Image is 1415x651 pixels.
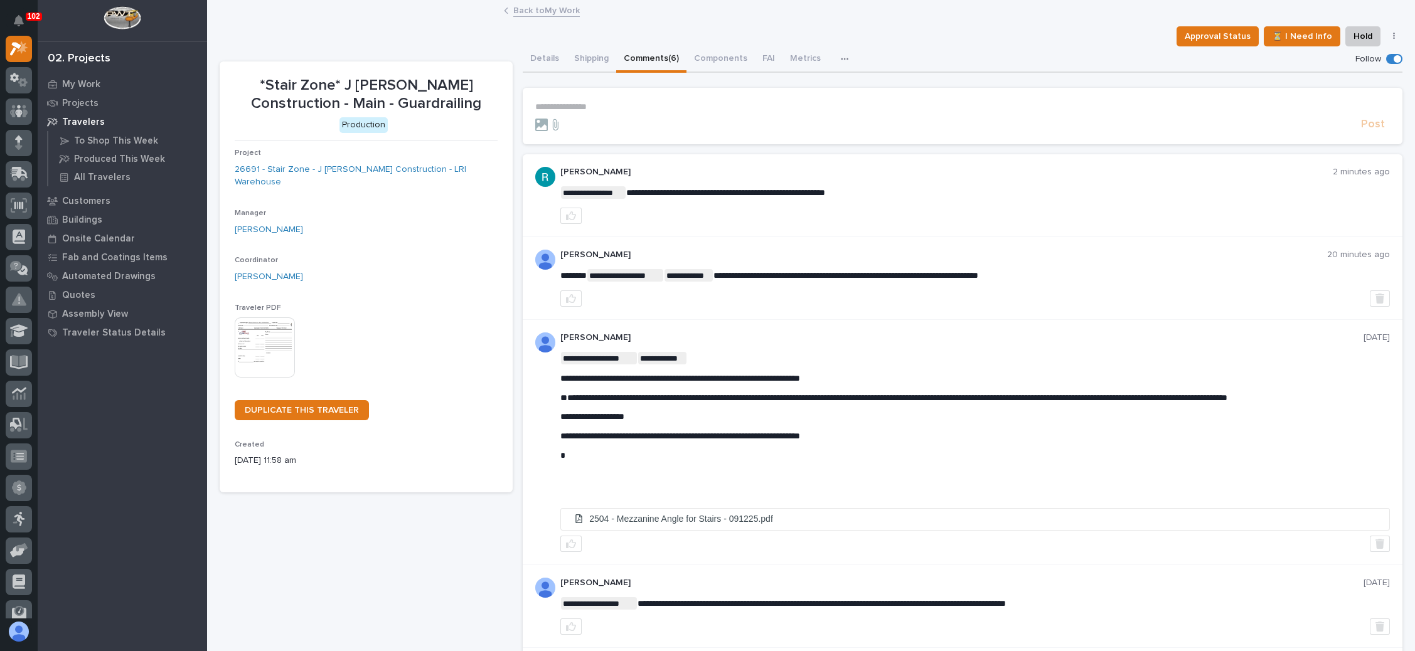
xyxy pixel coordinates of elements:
span: DUPLICATE THIS TRAVELER [245,406,359,415]
a: 26691 - Stair Zone - J [PERSON_NAME] Construction - LRI Warehouse [235,163,498,189]
div: 02. Projects [48,52,110,66]
div: Notifications102 [16,15,32,35]
a: Buildings [38,210,207,229]
p: 20 minutes ago [1327,250,1390,260]
p: [DATE] [1364,578,1390,588]
a: My Work [38,75,207,93]
button: Notifications [6,8,32,34]
a: 2504 - Mezzanine Angle for Stairs - 091225.pdf [561,509,1389,530]
a: Automated Drawings [38,267,207,285]
span: Created [235,441,264,448]
p: 102 [28,12,40,21]
a: Quotes [38,285,207,304]
img: AOh14GhUnP333BqRmXh-vZ-TpYZQaFVsuOFmGre8SRZf2A=s96-c [535,332,555,352]
p: Traveler Status Details [62,327,166,339]
p: Onsite Calendar [62,233,135,245]
a: Travelers [38,112,207,131]
button: Approval Status [1177,26,1259,46]
a: Back toMy Work [513,3,580,17]
a: DUPLICATE THIS TRAVELER [235,400,369,420]
a: Assembly View [38,304,207,323]
p: Customers [62,196,110,207]
p: Quotes [62,290,95,301]
img: AOh14GhUnP333BqRmXh-vZ-TpYZQaFVsuOFmGre8SRZf2A=s96-c [535,250,555,270]
button: users-avatar [6,618,32,645]
p: Assembly View [62,309,128,320]
a: Onsite Calendar [38,229,207,248]
button: like this post [560,536,582,552]
button: Delete post [1370,290,1390,307]
p: Automated Drawings [62,271,156,282]
span: Traveler PDF [235,304,281,312]
p: To Shop This Week [74,135,158,147]
button: ⏳ I Need Info [1264,26,1340,46]
button: Post [1356,117,1390,132]
a: [PERSON_NAME] [235,270,303,283]
button: Shipping [567,46,616,73]
button: like this post [560,208,582,224]
button: Metrics [782,46,828,73]
a: To Shop This Week [48,132,207,149]
button: like this post [560,290,582,307]
p: Fab and Coatings Items [62,252,168,263]
p: All Travelers [74,172,131,183]
p: [PERSON_NAME] [560,332,1364,343]
a: Fab and Coatings Items [38,248,207,267]
p: Travelers [62,117,105,128]
button: Components [686,46,755,73]
p: Produced This Week [74,154,165,165]
p: [PERSON_NAME] [560,167,1333,177]
img: ACg8ocLIQ8uTLu8xwXPI_zF_j4cWilWA_If5Zu0E3tOGGkFk=s96-c [535,167,555,187]
span: Coordinator [235,257,278,264]
img: AOh14GhUnP333BqRmXh-vZ-TpYZQaFVsuOFmGre8SRZf2A=s96-c [535,578,555,598]
a: Produced This Week [48,150,207,167]
span: ⏳ I Need Info [1272,29,1332,44]
button: Delete post [1370,618,1390,635]
p: [DATE] [1364,332,1390,343]
a: Customers [38,191,207,210]
p: [PERSON_NAME] [560,578,1364,588]
p: [PERSON_NAME] [560,250,1327,260]
div: Production [339,117,388,133]
button: FAI [755,46,782,73]
p: Buildings [62,214,102,226]
span: Manager [235,209,266,217]
p: *Stair Zone* J [PERSON_NAME] Construction - Main - Guardrailing [235,77,498,113]
p: [DATE] 11:58 am [235,454,498,467]
button: Comments (6) [616,46,686,73]
a: Traveler Status Details [38,323,207,342]
span: Post [1361,117,1385,132]
p: Projects [62,98,99,109]
a: All Travelers [48,168,207,186]
p: Follow [1355,54,1381,65]
span: Project [235,149,261,157]
button: like this post [560,618,582,635]
a: Projects [38,93,207,112]
button: Hold [1345,26,1380,46]
p: 2 minutes ago [1333,167,1390,177]
a: [PERSON_NAME] [235,223,303,236]
button: Details [523,46,567,73]
p: My Work [62,79,100,90]
span: Hold [1354,29,1372,44]
img: Workspace Logo [104,6,141,29]
span: Approval Status [1185,29,1251,44]
button: Delete post [1370,536,1390,552]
